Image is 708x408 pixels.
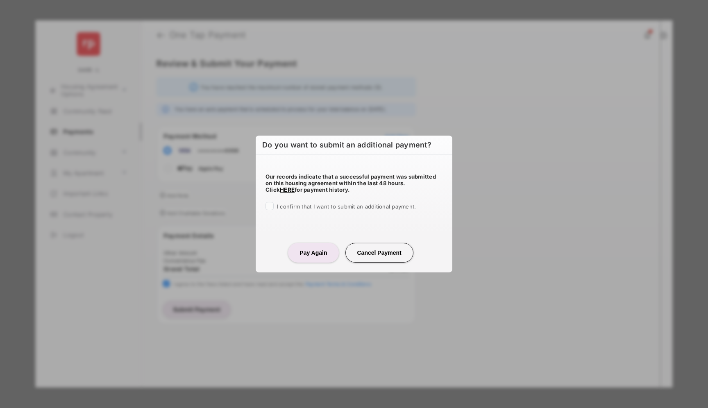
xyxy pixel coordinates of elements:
button: Cancel Payment [345,243,413,263]
button: Pay Again [288,243,338,263]
a: HERE [280,186,295,193]
span: I confirm that I want to submit an additional payment. [277,203,416,210]
h5: Our records indicate that a successful payment was submitted on this housing agreement within the... [265,173,442,193]
h2: Do you want to submit an additional payment? [256,136,452,154]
